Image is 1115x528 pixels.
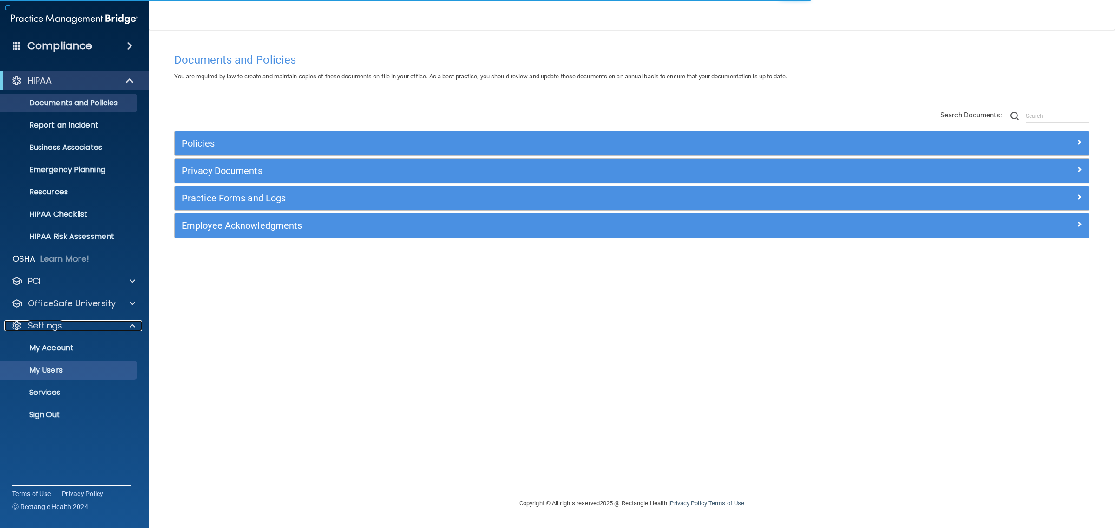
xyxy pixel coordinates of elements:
[28,75,52,86] p: HIPAA
[182,220,853,231] h5: Employee Acknowledgments
[28,298,116,309] p: OfficeSafe University
[6,388,133,397] p: Services
[6,210,133,219] p: HIPAA Checklist
[11,276,135,287] a: PCI
[955,463,1104,500] iframe: Drift Widget Chat Controller
[182,193,853,203] h5: Practice Forms and Logs
[182,136,1082,151] a: Policies
[62,489,104,498] a: Privacy Policy
[670,500,707,507] a: Privacy Policy
[940,111,1002,119] span: Search Documents:
[11,298,135,309] a: OfficeSafe University
[6,366,133,375] p: My Users
[182,191,1082,206] a: Practice Forms and Logs
[12,489,51,498] a: Terms of Use
[13,253,36,264] p: OSHA
[6,98,133,108] p: Documents and Policies
[174,73,787,80] span: You are required by law to create and maintain copies of these documents on file in your office. ...
[6,343,133,353] p: My Account
[182,138,853,148] h5: Policies
[174,54,1089,66] h4: Documents and Policies
[6,187,133,197] p: Resources
[6,121,133,130] p: Report an Incident
[708,500,744,507] a: Terms of Use
[1010,112,1019,120] img: ic-search.3b580494.png
[11,320,135,331] a: Settings
[27,39,92,52] h4: Compliance
[6,410,133,419] p: Sign Out
[11,10,138,28] img: PMB logo
[6,143,133,152] p: Business Associates
[28,320,62,331] p: Settings
[6,232,133,241] p: HIPAA Risk Assessment
[182,163,1082,178] a: Privacy Documents
[462,489,801,518] div: Copyright © All rights reserved 2025 @ Rectangle Health | |
[1026,109,1089,123] input: Search
[182,218,1082,233] a: Employee Acknowledgments
[6,165,133,174] p: Emergency Planning
[28,276,41,287] p: PCI
[182,166,853,176] h5: Privacy Documents
[12,502,88,511] span: Ⓒ Rectangle Health 2024
[11,75,135,86] a: HIPAA
[40,253,90,264] p: Learn More!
